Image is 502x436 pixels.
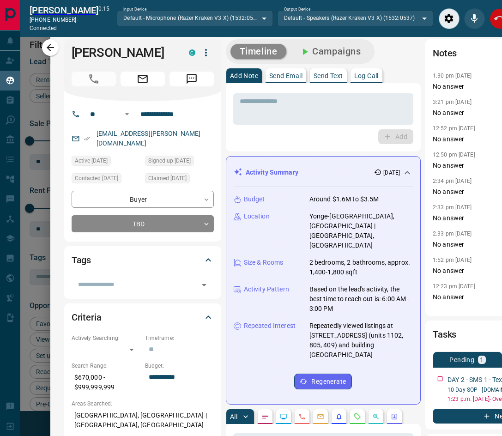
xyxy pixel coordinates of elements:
p: [DATE] [383,169,400,177]
div: Wed Oct 01 2025 [72,156,140,169]
p: Based on the lead's activity, the best time to reach out is: 6:00 AM - 3:00 PM [309,285,413,314]
span: Call [72,72,116,86]
p: Activity Pattern [244,285,289,294]
svg: Agent Actions [391,413,398,420]
p: Activity Summary [246,168,298,177]
h2: Tags [72,253,91,267]
svg: Lead Browsing Activity [280,413,287,420]
p: Send Text [314,73,343,79]
div: TBD [72,215,214,232]
p: [GEOGRAPHIC_DATA], [GEOGRAPHIC_DATA] | [GEOGRAPHIC_DATA], [GEOGRAPHIC_DATA] [72,408,214,433]
p: Location [244,212,270,221]
svg: Calls [298,413,306,420]
svg: Opportunities [372,413,380,420]
p: Repeated Interest [244,321,296,331]
p: Budget: [145,362,214,370]
div: Mute [464,8,485,29]
p: Send Email [269,73,302,79]
p: Budget [244,194,265,204]
label: Output Device [284,6,310,12]
p: Around $1.6M to $3.5M [309,194,379,204]
div: Tags [72,249,214,271]
p: Add Note [230,73,258,79]
div: Thu Nov 02 2017 [145,156,214,169]
h2: Notes [433,46,457,61]
div: Audio Settings [439,8,460,29]
p: 1:52 pm [DATE] [433,257,472,263]
p: 2:33 pm [DATE] [433,204,472,211]
p: Yonge-[GEOGRAPHIC_DATA], [GEOGRAPHIC_DATA] | [GEOGRAPHIC_DATA], [GEOGRAPHIC_DATA] [309,212,413,250]
button: Timeline [230,44,287,59]
a: [EMAIL_ADDRESS][PERSON_NAME][DOMAIN_NAME] [97,130,201,147]
p: 2 bedrooms, 2 bathrooms, approx. 1,400-1,800 sqft [309,258,413,277]
svg: Requests [354,413,361,420]
span: Signed up [DATE] [148,156,191,165]
p: Timeframe: [145,334,214,342]
p: 1 [480,357,484,363]
button: Open [198,279,211,291]
svg: Notes [261,413,269,420]
p: Pending [449,357,474,363]
div: Criteria [72,306,214,328]
span: connected [30,25,57,31]
svg: Emails [317,413,324,420]
p: Actively Searching: [72,334,140,342]
span: Active [DATE] [75,156,108,165]
button: Regenerate [294,374,352,389]
p: 12:52 pm [DATE] [433,125,475,132]
svg: Email Verified [84,135,90,142]
p: 3:21 pm [DATE] [433,99,472,105]
div: Default - Microphone (Razer Kraken V3 X) (1532:0537) [117,11,272,26]
button: Campaigns [290,44,370,59]
p: 1:30 pm [DATE] [433,73,472,79]
button: Open [121,109,133,120]
p: Search Range: [72,362,140,370]
p: Repeatedly viewed listings at [STREET_ADDRESS] (units 1102, 805, 409) and building [GEOGRAPHIC_DATA] [309,321,413,360]
p: Log Call [354,73,379,79]
p: 12:50 pm [DATE] [433,151,475,158]
p: 12:23 pm [DATE] [433,283,475,290]
p: All [230,413,237,420]
div: condos.ca [189,49,195,56]
p: $670,000 - $999,999,999 [72,370,140,395]
div: Default - Speakers (Razer Kraken V3 X) (1532:0537) [278,11,433,26]
div: Activity Summary[DATE] [234,164,413,181]
div: Thu Oct 09 2025 [72,173,140,186]
div: Tue Sep 30 2025 [145,173,214,186]
span: Claimed [DATE] [148,174,187,183]
p: 2:33 pm [DATE] [433,230,472,237]
span: Email [121,72,165,86]
span: Message [169,72,214,86]
p: 12:20 pm [DATE] [433,309,475,316]
p: Areas Searched: [72,400,214,408]
p: Size & Rooms [244,258,284,267]
p: [PHONE_NUMBER] - [30,16,98,32]
p: 2:34 pm [DATE] [433,178,472,184]
h2: Criteria [72,310,102,325]
h1: [PERSON_NAME] [72,45,175,60]
svg: Listing Alerts [335,413,343,420]
h2: [PERSON_NAME] [30,5,98,16]
div: Buyer [72,191,214,208]
h2: Tasks [433,327,456,342]
p: 0:15 [98,5,109,32]
label: Input Device [123,6,147,12]
span: Contacted [DATE] [75,174,118,183]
